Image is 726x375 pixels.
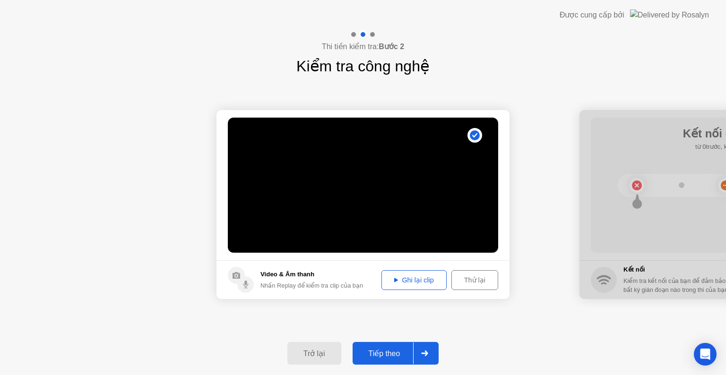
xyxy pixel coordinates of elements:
div: . . . [397,128,408,139]
h4: Thi tiền kiểm tra: [322,41,404,52]
b: Bước 2 [379,43,404,51]
button: Tiếp theo [353,342,439,365]
img: Delivered by Rosalyn [630,9,709,20]
div: Được cung cấp bởi [560,9,624,21]
div: Trở lại [290,349,338,358]
button: Trở lại [287,342,341,365]
div: ! [380,128,392,139]
div: Thử lại [455,276,495,284]
button: Ghi lại clip [381,270,446,290]
button: Thử lại [451,270,498,290]
div: Tiếp theo [355,349,414,358]
div: Nhấn Replay để kiểm tra clip của bạn [260,281,363,290]
div: Ghi lại clip [385,276,443,284]
h5: Video & Âm thanh [260,270,363,279]
div: Open Intercom Messenger [694,343,717,366]
h1: Kiểm tra công nghệ [296,55,430,77]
